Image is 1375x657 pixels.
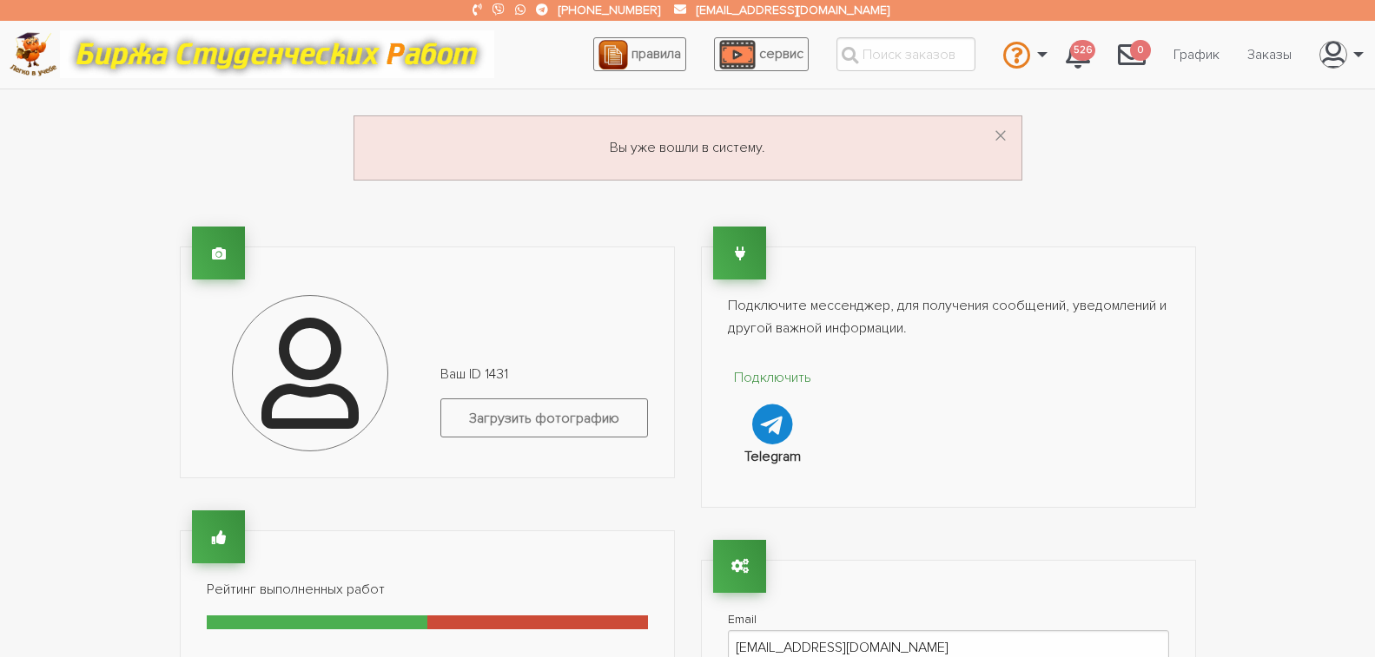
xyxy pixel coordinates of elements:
[697,3,889,17] a: [EMAIL_ADDRESS][DOMAIN_NAME]
[728,608,1169,630] label: Email
[1104,31,1160,78] a: 0
[728,367,819,390] p: Подключить
[559,3,660,17] a: [PHONE_NUMBER]
[631,45,681,62] span: правила
[1052,31,1104,78] a: 526
[714,37,809,71] a: сервис
[744,448,801,465] strong: Telegram
[375,137,1001,160] p: Вы уже вошли в систему.
[728,367,819,444] a: Подключить
[10,32,57,76] img: logo-c4363faeb99b52c628a42810ed6dfb4293a56d4e4775eb116515dfe7f33672af.png
[994,123,1008,151] button: Dismiss alert
[1070,40,1095,62] span: 526
[1130,40,1151,62] span: 0
[719,40,756,69] img: play_icon-49f7f135c9dc9a03216cfdbccbe1e3994649169d890fb554cedf0eac35a01ba8.png
[207,579,648,601] p: Рейтинг выполненных работ
[728,295,1169,339] p: Подключите мессенджер, для получения сообщений, уведомлений и другой важной информации.
[598,40,628,69] img: agreement_icon-feca34a61ba7f3d1581b08bc946b2ec1ccb426f67415f344566775c155b7f62c.png
[1160,38,1233,71] a: График
[994,120,1008,154] span: ×
[440,398,648,437] label: Загрузить фотографию
[593,37,686,71] a: правила
[427,364,661,451] div: Ваш ID 1431
[836,37,975,71] input: Поиск заказов
[60,30,494,78] img: motto-12e01f5a76059d5f6a28199ef077b1f78e012cfde436ab5cf1d4517935686d32.gif
[759,45,803,62] span: сервис
[1233,38,1306,71] a: Заказы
